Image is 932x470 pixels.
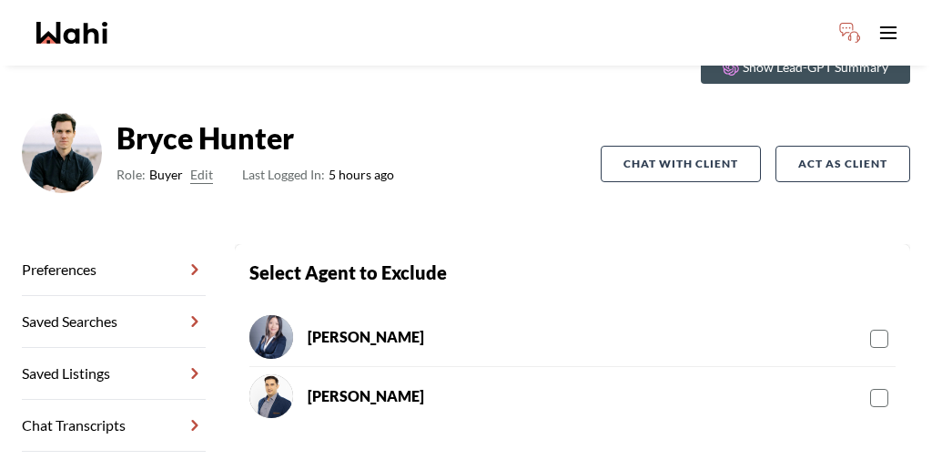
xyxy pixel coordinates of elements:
div: [PERSON_NAME] [308,385,424,407]
img: chat avatar [249,315,293,359]
a: Saved Searches [22,296,206,348]
span: Buyer [149,164,183,186]
strong: Bryce Hunter [116,120,394,157]
button: Chat with client [601,146,761,182]
button: Edit [190,164,213,186]
a: Preferences [22,244,206,296]
strong: Select Agent to Exclude [249,261,447,283]
button: Show Lead-GPT Summary [701,51,910,84]
img: 5711f6baf15441d4.png [22,113,102,193]
span: Role: [116,164,146,186]
a: Saved Listings [22,348,206,400]
span: Last Logged In: [242,167,325,182]
button: Toggle open navigation menu [870,15,907,51]
span: 5 hours ago [242,164,394,186]
img: chat avatar [249,374,293,418]
p: Show Lead-GPT Summary [743,58,888,77]
a: Chat Transcripts [22,400,206,452]
button: Act as Client [775,146,910,182]
div: [PERSON_NAME] [308,326,424,348]
a: Wahi homepage [36,22,107,44]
